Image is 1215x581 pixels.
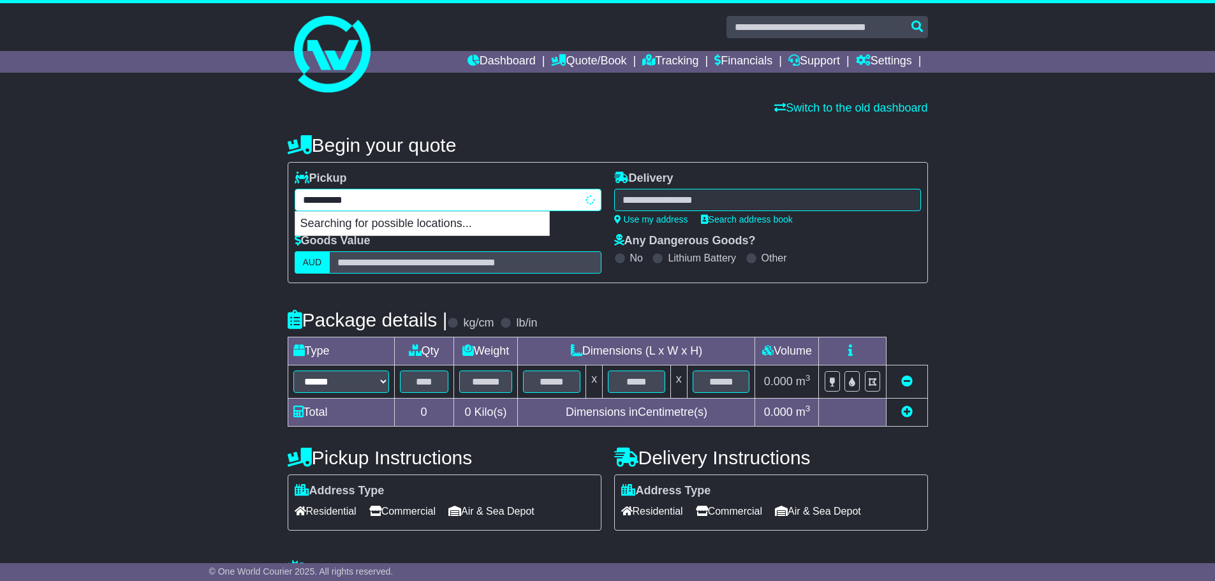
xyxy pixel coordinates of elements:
[642,51,698,73] a: Tracking
[755,337,819,365] td: Volume
[448,501,534,521] span: Air & Sea Depot
[901,375,913,388] a: Remove this item
[621,501,683,521] span: Residential
[453,399,518,427] td: Kilo(s)
[796,375,811,388] span: m
[614,234,756,248] label: Any Dangerous Goods?
[464,406,471,418] span: 0
[295,172,347,186] label: Pickup
[518,337,755,365] td: Dimensions (L x W x H)
[463,316,494,330] label: kg/cm
[209,566,394,577] span: © One World Courier 2025. All rights reserved.
[468,51,536,73] a: Dashboard
[762,252,787,264] label: Other
[295,251,330,274] label: AUD
[295,212,549,236] p: Searching for possible locations...
[806,373,811,383] sup: 3
[288,309,448,330] h4: Package details |
[775,501,861,521] span: Air & Sea Depot
[516,316,537,330] label: lb/in
[696,501,762,521] span: Commercial
[551,51,626,73] a: Quote/Book
[295,501,357,521] span: Residential
[764,406,793,418] span: 0.000
[288,399,394,427] td: Total
[630,252,643,264] label: No
[288,559,928,580] h4: Warranty & Insurance
[586,365,603,399] td: x
[621,484,711,498] label: Address Type
[806,404,811,413] sup: 3
[295,484,385,498] label: Address Type
[901,406,913,418] a: Add new item
[614,172,674,186] label: Delivery
[668,252,736,264] label: Lithium Battery
[295,234,371,248] label: Goods Value
[614,447,928,468] h4: Delivery Instructions
[394,399,453,427] td: 0
[701,214,793,224] a: Search address book
[788,51,840,73] a: Support
[796,406,811,418] span: m
[614,214,688,224] a: Use my address
[774,101,927,114] a: Switch to the old dashboard
[453,337,518,365] td: Weight
[856,51,912,73] a: Settings
[670,365,687,399] td: x
[369,501,436,521] span: Commercial
[394,337,453,365] td: Qty
[288,337,394,365] td: Type
[288,135,928,156] h4: Begin your quote
[288,447,601,468] h4: Pickup Instructions
[518,399,755,427] td: Dimensions in Centimetre(s)
[764,375,793,388] span: 0.000
[295,189,601,211] typeahead: Please provide city
[714,51,772,73] a: Financials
